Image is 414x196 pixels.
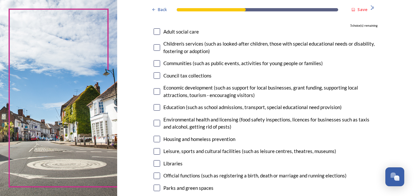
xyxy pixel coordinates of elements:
[163,116,378,131] div: Environmental health and licensing (food safety inspections, licences for businesses such as taxi...
[163,104,342,111] div: Education (such as school admissions, transport, special educational need provision)
[385,167,404,186] button: Open Chat
[163,184,214,192] div: Parks and green spaces
[163,160,183,167] div: Libraries
[350,23,378,28] span: 5 choice(s) remaining
[163,135,235,143] div: Housing and homeless prevention
[163,60,323,67] div: Communities (such as public events, activities for young people or families)
[163,147,336,155] div: Leisure, sports and cultural facilities (such as leisure centres, theatres, museums)
[158,7,167,13] span: Back
[163,40,378,55] div: Children's services (such as looked-after children, those with special educational needs or disab...
[163,84,378,99] div: Economic development (such as support for local businesses, grant funding, supporting local attra...
[357,7,367,12] strong: Save
[163,72,212,79] div: Council tax collections
[163,172,347,179] div: Official functions (such as registering a birth, death or marriage and running elections)
[163,28,199,35] div: Adult social care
